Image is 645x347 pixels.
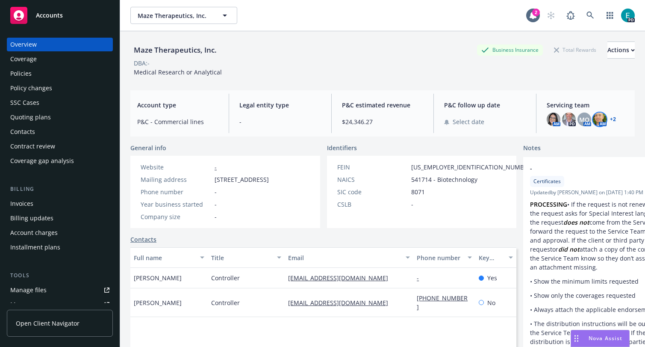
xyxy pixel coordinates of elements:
[610,117,616,122] a: +2
[10,67,32,80] div: Policies
[138,11,212,20] span: Maze Therapeutics, Inc.
[533,178,561,185] span: Certificates
[10,240,60,254] div: Installment plans
[16,319,80,328] span: Open Client Navigator
[550,44,601,55] div: Total Rewards
[607,42,635,59] button: Actions
[134,68,222,76] span: Medical Research or Analytical
[7,125,113,139] a: Contacts
[547,113,560,126] img: photo
[417,274,426,282] a: -
[337,200,408,209] div: CSLB
[7,52,113,66] a: Coverage
[7,298,113,311] a: Manage exposures
[7,197,113,211] a: Invoices
[479,253,504,262] div: Key contact
[10,110,51,124] div: Quoting plans
[7,211,113,225] a: Billing updates
[211,253,272,262] div: Title
[288,274,395,282] a: [EMAIL_ADDRESS][DOMAIN_NAME]
[7,110,113,124] a: Quoting plans
[141,212,211,221] div: Company size
[130,7,237,24] button: Maze Therapeutics, Inc.
[411,200,413,209] span: -
[7,81,113,95] a: Policy changes
[10,38,37,51] div: Overview
[477,44,543,55] div: Business Insurance
[621,9,635,22] img: photo
[288,253,401,262] div: Email
[10,226,58,240] div: Account charges
[562,113,576,126] img: photo
[417,253,462,262] div: Phone number
[130,235,156,244] a: Contacts
[288,299,395,307] a: [EMAIL_ADDRESS][DOMAIN_NAME]
[487,273,497,282] span: Yes
[134,273,182,282] span: [PERSON_NAME]
[215,163,217,171] a: -
[607,42,635,58] div: Actions
[239,117,321,126] span: -
[411,175,477,184] span: 541714 - Biotechnology
[562,7,579,24] a: Report a Bug
[141,163,211,172] div: Website
[453,117,484,126] span: Select date
[563,218,589,226] em: does not
[532,9,540,16] div: 2
[7,283,113,297] a: Manage files
[547,101,628,110] span: Servicing team
[7,226,113,240] a: Account charges
[337,163,408,172] div: FEIN
[285,247,413,268] button: Email
[571,330,630,347] button: Nova Assist
[134,59,150,68] div: DBA: -
[523,143,541,154] span: Notes
[130,44,220,56] div: Maze Therapeutics, Inc.
[7,38,113,51] a: Overview
[10,96,39,110] div: SSC Cases
[10,125,35,139] div: Contacts
[601,7,618,24] a: Switch app
[10,81,52,95] div: Policy changes
[475,247,516,268] button: Key contact
[141,175,211,184] div: Mailing address
[137,101,218,110] span: Account type
[7,67,113,80] a: Policies
[10,52,37,66] div: Coverage
[137,117,218,126] span: P&C - Commercial lines
[411,187,425,196] span: 8071
[10,197,33,211] div: Invoices
[7,3,113,27] a: Accounts
[141,187,211,196] div: Phone number
[7,139,113,153] a: Contract review
[10,211,53,225] div: Billing updates
[239,101,321,110] span: Legal entity type
[215,187,217,196] span: -
[10,298,65,311] div: Manage exposures
[413,247,475,268] button: Phone number
[211,298,240,307] span: Controller
[134,253,195,262] div: Full name
[582,7,599,24] a: Search
[558,245,580,253] em: did not
[417,294,468,311] a: [PHONE_NUMBER]
[579,115,589,124] span: MQ
[10,139,55,153] div: Contract review
[215,175,269,184] span: [STREET_ADDRESS]
[337,187,408,196] div: SIC code
[530,200,567,208] strong: PROCESSING
[593,113,607,126] img: photo
[215,200,217,209] span: -
[571,330,582,347] div: Drag to move
[342,101,423,110] span: P&C estimated revenue
[36,12,63,19] span: Accounts
[141,200,211,209] div: Year business started
[327,143,357,152] span: Identifiers
[208,247,285,268] button: Title
[130,247,208,268] button: Full name
[542,7,560,24] a: Start snowing
[7,96,113,110] a: SSC Cases
[7,154,113,168] a: Coverage gap analysis
[7,271,113,280] div: Tools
